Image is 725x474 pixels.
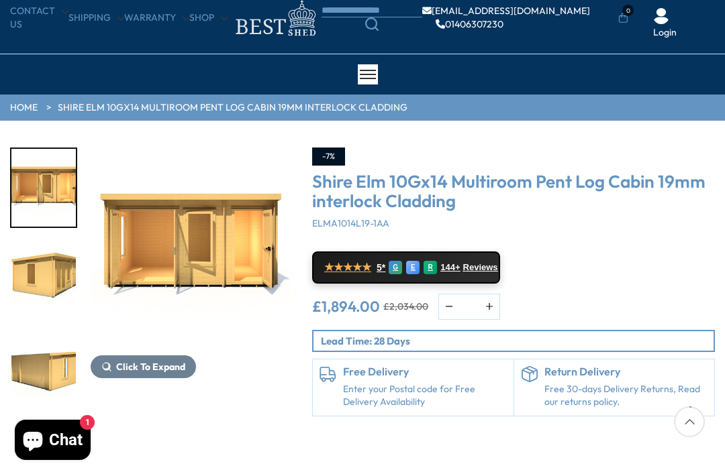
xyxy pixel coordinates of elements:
[383,302,428,311] del: £2,034.00
[312,172,715,211] h3: Shire Elm 10Gx14 Multiroom Pent Log Cabin 19mm interlock Cladding
[618,11,628,25] a: 0
[312,217,389,229] span: ELMA1014L19-1AA
[544,366,708,378] h6: Return Delivery
[10,147,77,228] div: 7 / 11
[406,261,420,274] div: E
[436,19,503,29] a: 01406307230
[11,337,76,414] img: Elm2990x419010x1419mm135_138e59ad-d3ef-4721-b7d3-e1ca3a81e8be_200x200.jpg
[11,243,76,320] img: Elm2990x419010x1419mm060_da398716-9c8f-4318-bf84-fbb1db68ada1_200x200.jpg
[343,383,507,409] a: Enter your Postal code for Free Delivery Availability
[68,11,124,25] a: Shipping
[312,299,380,314] ins: £1,894.00
[116,361,185,373] span: Click To Expand
[312,147,345,166] div: -7%
[343,366,507,378] h6: Free Delivery
[622,5,634,16] span: 0
[91,147,292,349] img: Shire Elm 10Gx14 Multiroom Pent Log Cabin 19mm interlock Cladding - Best Shed
[10,5,68,31] a: CONTACT US
[189,11,228,25] a: Shop
[321,334,714,348] p: Lead Time: 28 Days
[440,262,460,273] span: 144+
[58,101,407,115] a: Shire Elm 10Gx14 Multiroom Pent Log Cabin 19mm interlock Cladding
[91,147,292,416] div: 7 / 11
[424,261,437,274] div: R
[324,261,371,274] span: ★★★★★
[312,251,500,284] a: ★★★★★ 5* G E R 144+ Reviews
[10,335,77,416] div: 9 / 11
[463,262,498,273] span: Reviews
[124,11,189,25] a: Warranty
[11,420,95,463] inbox-online-store-chat: Shopify online store chat
[11,149,76,227] img: Elm2990x419010x1419mm000open_1a0121b0-0393-482c-83a2-304a2240116d_200x200.jpg
[653,8,669,24] img: User Icon
[322,17,422,31] a: Search
[10,241,77,322] div: 8 / 11
[91,355,196,378] button: Click To Expand
[389,261,402,274] div: G
[10,101,38,115] a: HOME
[653,26,677,40] a: Login
[422,6,590,15] a: [EMAIL_ADDRESS][DOMAIN_NAME]
[544,383,708,409] p: Free 30-days Delivery Returns, Read our returns policy.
